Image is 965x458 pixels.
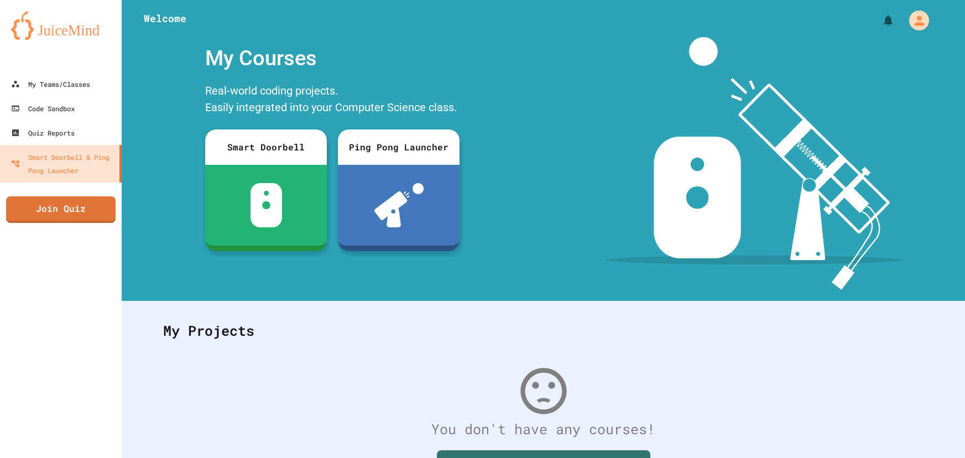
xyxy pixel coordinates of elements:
[200,37,465,80] div: My Courses
[861,11,898,30] div: My Notifications
[606,37,903,290] img: banner-image-my-projects.png
[11,102,75,115] div: Code Sandbox
[898,8,932,33] div: My Account
[251,183,282,227] img: sdb-white.svg
[6,196,116,223] a: Join Quiz
[152,309,935,352] div: My Projects
[374,183,424,227] img: ppl-with-ball.png
[11,150,115,177] div: Smart Doorbell & Ping Pong Launcher
[338,129,460,165] div: Ping Pong Launcher
[200,80,465,121] div: Real-world coding projects. Easily integrated into your Computer Science class.
[11,126,75,139] div: Quiz Reports
[11,11,111,40] img: logo-orange.svg
[919,414,954,447] iframe: chat widget
[152,419,935,440] div: You don't have any courses!
[11,77,90,91] div: My Teams/Classes
[205,129,327,165] div: Smart Doorbell
[873,366,954,413] iframe: chat widget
